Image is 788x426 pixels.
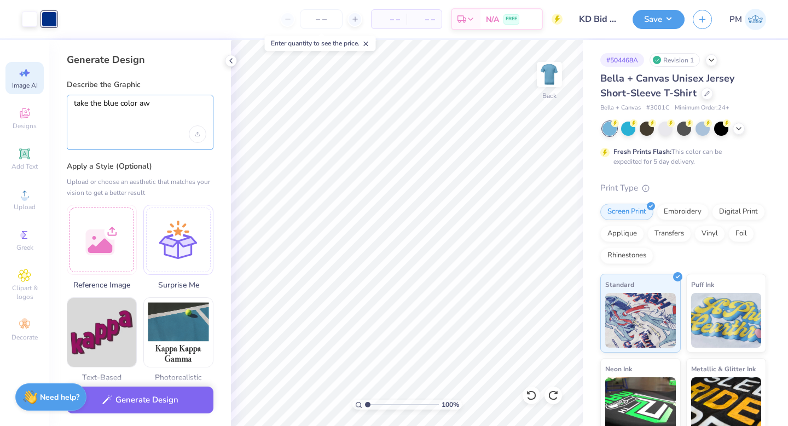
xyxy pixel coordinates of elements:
div: Transfers [647,226,691,242]
span: Decorate [11,333,38,342]
div: Generate Design [67,53,213,66]
span: Clipart & logos [5,284,44,301]
span: Bella + Canvas Unisex Jersey Short-Sleeve T-Shirt [600,72,734,100]
span: Neon Ink [605,363,632,375]
span: Text-Based [67,372,137,383]
img: Text-Based [67,298,136,367]
span: 100 % [442,400,459,410]
span: Photorealistic [143,372,213,383]
span: Upload [14,203,36,211]
input: Untitled Design [571,8,624,30]
div: Back [542,91,557,101]
div: Digital Print [712,204,765,220]
span: Surprise Me [143,279,213,291]
div: Upload image [189,125,206,143]
span: FREE [506,15,517,23]
div: Upload or choose an aesthetic that matches your vision to get a better result [67,176,213,198]
img: Perry Mcloughlin [745,9,766,30]
span: Minimum Order: 24 + [675,103,729,113]
span: N/A [486,14,499,25]
label: Describe the Graphic [67,79,213,90]
div: Screen Print [600,204,653,220]
button: Generate Design [67,387,213,413]
button: Save [633,10,685,29]
img: Back [538,64,560,85]
img: Puff Ink [691,293,762,348]
div: Enter quantity to see the price. [265,36,376,51]
input: – – [300,9,343,29]
span: Image AI [12,81,38,90]
span: Add Text [11,162,38,171]
span: – – [413,14,435,25]
label: Apply a Style (Optional) [67,161,213,172]
strong: Need help? [40,392,79,402]
div: Applique [600,226,644,242]
div: Vinyl [694,226,725,242]
a: PM [729,9,766,30]
div: Embroidery [657,204,709,220]
span: Greek [16,243,33,252]
div: This color can be expedited for 5 day delivery. [613,147,748,166]
span: # 3001C [646,103,669,113]
div: Foil [728,226,754,242]
span: PM [729,13,742,26]
span: Metallic & Glitter Ink [691,363,756,375]
img: Standard [605,293,676,348]
strong: Fresh Prints Flash: [613,147,671,156]
span: Puff Ink [691,279,714,290]
span: – – [378,14,400,25]
span: Standard [605,279,634,290]
span: Designs [13,122,37,130]
span: Reference Image [67,279,137,291]
textarea: take the blue color aw [74,99,206,126]
img: Photorealistic [144,298,213,367]
div: Print Type [600,182,766,194]
div: # 504468A [600,53,644,67]
div: Revision 1 [650,53,700,67]
span: Bella + Canvas [600,103,641,113]
div: Rhinestones [600,247,653,264]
